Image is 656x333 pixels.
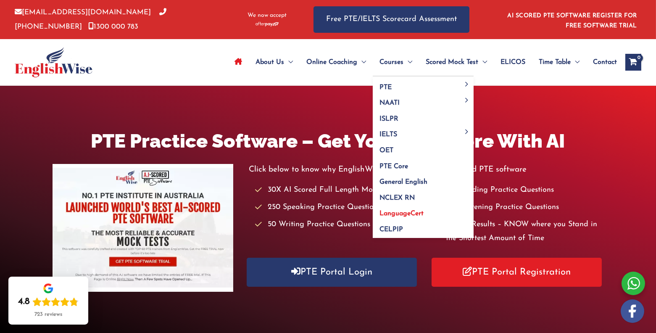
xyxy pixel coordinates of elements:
a: General English [373,172,474,188]
a: OET [373,140,474,156]
li: 125 Reading Practice Questions [433,183,603,197]
span: NCLEX RN [379,195,415,201]
span: ISLPR [379,116,398,122]
a: NCLEX RN [373,187,474,203]
a: CoursesMenu Toggle [373,48,419,77]
span: About Us [256,48,284,77]
span: Menu Toggle [284,48,293,77]
span: General English [379,179,427,185]
span: NAATI [379,100,400,106]
a: CELPIP [373,219,474,238]
a: [EMAIL_ADDRESS][DOMAIN_NAME] [15,9,151,16]
span: OET [379,147,393,154]
a: Online CoachingMenu Toggle [300,48,373,77]
a: About UsMenu Toggle [249,48,300,77]
span: Courses [379,48,403,77]
aside: Header Widget 1 [503,6,641,33]
span: Menu Toggle [462,82,472,87]
a: PTEMenu Toggle [373,77,474,92]
span: PTE Core [379,163,408,170]
span: Menu Toggle [462,129,472,134]
a: [PHONE_NUMBER] [15,9,166,30]
a: 1300 000 783 [88,23,138,30]
a: PTE Portal Login [247,258,417,287]
a: Time TableMenu Toggle [532,48,586,77]
span: ELICOS [501,48,525,77]
a: Contact [586,48,617,77]
span: Online Coaching [306,48,357,77]
img: pte-institute-main [53,164,233,292]
div: 723 reviews [34,311,62,318]
span: Time Table [539,48,571,77]
span: Menu Toggle [462,98,472,103]
nav: Site Navigation: Main Menu [228,48,617,77]
a: Free PTE/IELTS Scorecard Assessment [314,6,469,33]
a: IELTSMenu Toggle [373,124,474,140]
span: Menu Toggle [571,48,580,77]
span: Menu Toggle [357,48,366,77]
span: PTE [379,84,392,91]
span: CELPIP [379,226,403,233]
a: View Shopping Cart, empty [625,54,641,71]
span: LanguageCert [379,210,424,217]
img: cropped-ew-logo [15,47,92,77]
a: Scored Mock TestMenu Toggle [419,48,494,77]
div: 4.8 [18,296,30,308]
a: ELICOS [494,48,532,77]
span: Scored Mock Test [426,48,478,77]
a: NAATIMenu Toggle [373,92,474,108]
span: Contact [593,48,617,77]
span: Menu Toggle [403,48,412,77]
li: 250 Speaking Practice Questions [255,201,425,214]
a: LanguageCert [373,203,474,219]
li: 200 Listening Practice Questions [433,201,603,214]
a: ISLPR [373,108,474,124]
li: 50 Writing Practice Questions [255,218,425,232]
li: 30X AI Scored Full Length Mock Tests [255,183,425,197]
a: PTE Core [373,156,474,172]
li: Instant Results – KNOW where you Stand in the Shortest Amount of Time [433,218,603,246]
span: We now accept [248,11,287,20]
span: IELTS [379,131,397,138]
img: Afterpay-Logo [256,22,279,26]
p: Click below to know why EnglishWise has worlds best AI scored PTE software [249,163,603,177]
img: white-facebook.png [621,299,644,323]
span: Menu Toggle [478,48,487,77]
a: AI SCORED PTE SOFTWARE REGISTER FOR FREE SOFTWARE TRIAL [508,13,638,29]
div: Rating: 4.8 out of 5 [18,296,79,308]
h1: PTE Practice Software – Get Your PTE Score With AI [53,128,603,154]
a: PTE Portal Registration [432,258,602,287]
